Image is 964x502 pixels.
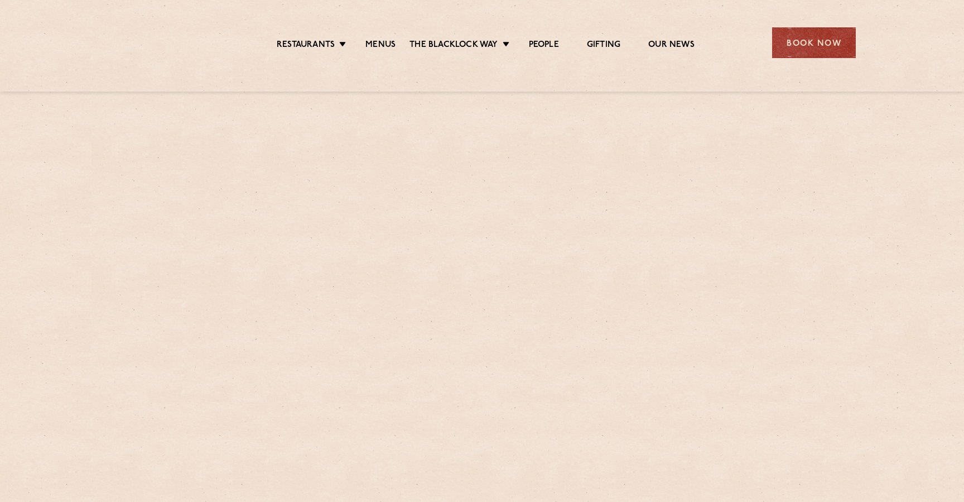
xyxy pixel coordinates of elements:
a: Our News [648,40,695,52]
a: The Blacklock Way [409,40,498,52]
a: Restaurants [277,40,335,52]
a: People [529,40,559,52]
a: Menus [365,40,396,52]
div: Book Now [772,27,856,58]
a: Gifting [587,40,620,52]
img: svg%3E [108,11,205,75]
